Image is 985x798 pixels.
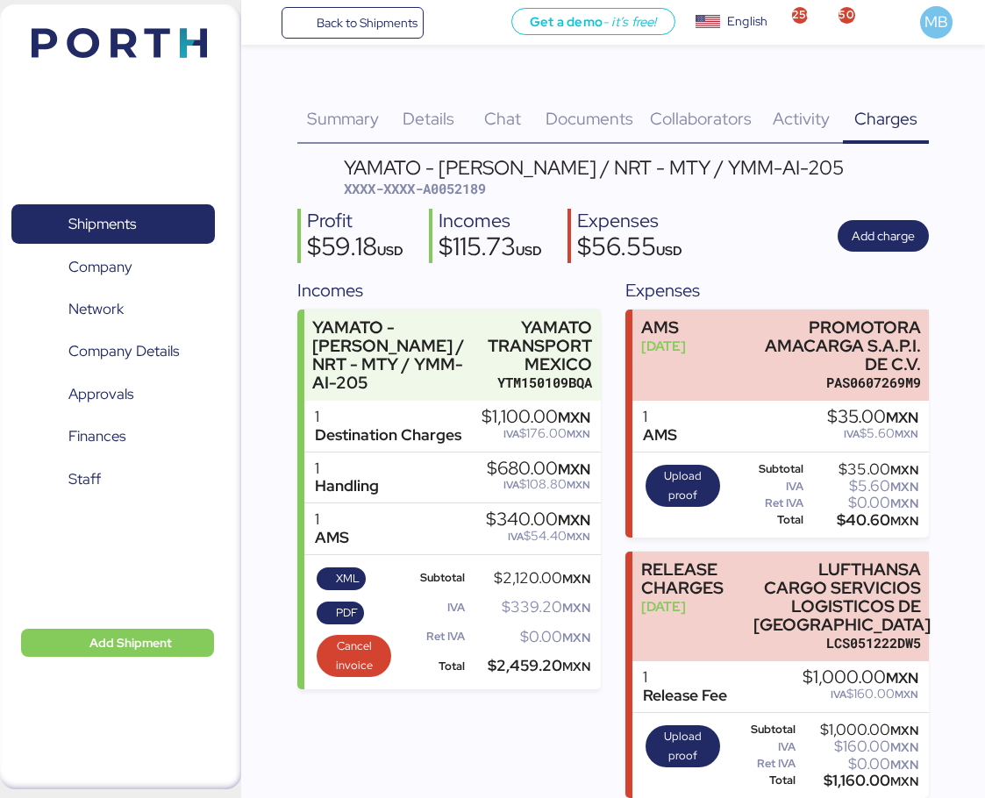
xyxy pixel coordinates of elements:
div: Expenses [625,277,929,303]
div: $1,100.00 [482,408,590,427]
span: MXN [895,688,918,702]
button: Upload proof [646,725,720,767]
div: PAS0607269M9 [753,374,921,392]
div: English [727,12,767,31]
div: Destination Charges [315,426,461,445]
span: MXN [890,479,918,495]
span: Cancel invoice [322,637,385,675]
div: $1,000.00 [799,723,919,737]
span: USD [377,242,403,259]
span: Shipments [68,211,136,237]
div: 1 [315,460,379,478]
div: Subtotal [729,723,796,736]
div: LCS051222DW5 [753,634,921,652]
a: Company [11,246,215,287]
div: Release Fee [643,687,727,705]
span: Add Shipment [89,632,172,653]
div: PROMOTORA AMACARGA S.A.P.I. DE C.V. [753,318,921,374]
div: 1 [643,668,727,687]
span: MXN [567,478,590,492]
div: YTM150109BQA [488,374,592,392]
span: USD [516,242,542,259]
a: Shipments [11,204,215,245]
div: Incomes [297,277,601,303]
div: $176.00 [482,427,590,440]
div: YAMATO - [PERSON_NAME] / NRT - MTY / YMM-AI-205 [312,318,479,393]
div: YAMATO - [PERSON_NAME] / NRT - MTY / YMM-AI-205 [344,158,844,177]
span: IVA [844,427,860,441]
div: Incomes [439,209,542,234]
a: Company Details [11,331,215,372]
span: XXXX-XXXX-A0052189 [344,180,486,197]
a: Staff [11,460,215,500]
div: [DATE] [641,597,745,616]
div: 1 [643,408,677,426]
span: MXN [890,773,918,789]
span: Collaborators [650,107,752,130]
div: $0.00 [799,758,919,771]
a: Finances [11,417,215,457]
span: MXN [895,427,918,441]
span: Company Details [68,338,179,364]
a: Network [11,289,215,330]
div: $35.00 [827,408,918,427]
div: $5.60 [807,480,918,493]
span: Upload proof [651,467,714,505]
div: Ret IVA [729,758,796,770]
div: $54.40 [486,530,590,543]
span: Summary [307,107,379,130]
button: Add Shipment [21,629,214,657]
span: Approvals [68,381,133,407]
span: MXN [890,462,918,478]
button: Cancel invoice [317,635,391,677]
div: Handling [315,477,379,495]
button: Menu [252,8,282,38]
span: MXN [558,460,590,479]
div: IVA [729,481,803,493]
span: Documents [546,107,633,130]
span: Back to Shipments [317,12,418,33]
span: MXN [562,571,590,587]
div: 1 [315,510,349,529]
span: MXN [562,630,590,645]
span: MXN [890,739,918,755]
div: Subtotal [401,572,465,584]
div: $40.60 [807,514,918,527]
a: Approvals [11,374,215,415]
span: MXN [567,530,590,544]
span: Activity [773,107,830,130]
span: MXN [886,668,918,688]
span: MXN [567,427,590,441]
span: MXN [890,513,918,529]
span: MB [924,11,948,33]
div: 1 [315,408,461,426]
span: Upload proof [651,727,714,766]
div: $0.00 [807,496,918,509]
div: Subtotal [729,463,803,475]
span: IVA [831,688,846,702]
span: MXN [558,408,590,427]
span: MXN [890,495,918,511]
span: PDF [336,603,358,623]
span: Company [68,254,132,280]
span: Chat [484,107,521,130]
button: Add charge [838,220,929,252]
div: AMS [315,529,349,547]
div: Total [729,774,796,787]
div: LUFTHANSA CARGO SERVICIOS LOGISTICOS DE [GEOGRAPHIC_DATA] [753,560,921,635]
button: PDF [317,602,364,624]
span: IVA [508,530,524,544]
span: Staff [68,467,101,492]
div: $115.73 [439,234,542,264]
span: MXN [562,600,590,616]
button: XML [317,567,366,590]
div: Profit [307,209,403,234]
span: MXN [886,408,918,427]
span: XML [336,569,360,588]
span: IVA [503,478,519,492]
span: IVA [503,427,519,441]
div: $0.00 [468,631,590,644]
div: Ret IVA [401,631,465,643]
a: Back to Shipments [282,7,425,39]
div: $5.60 [827,427,918,440]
